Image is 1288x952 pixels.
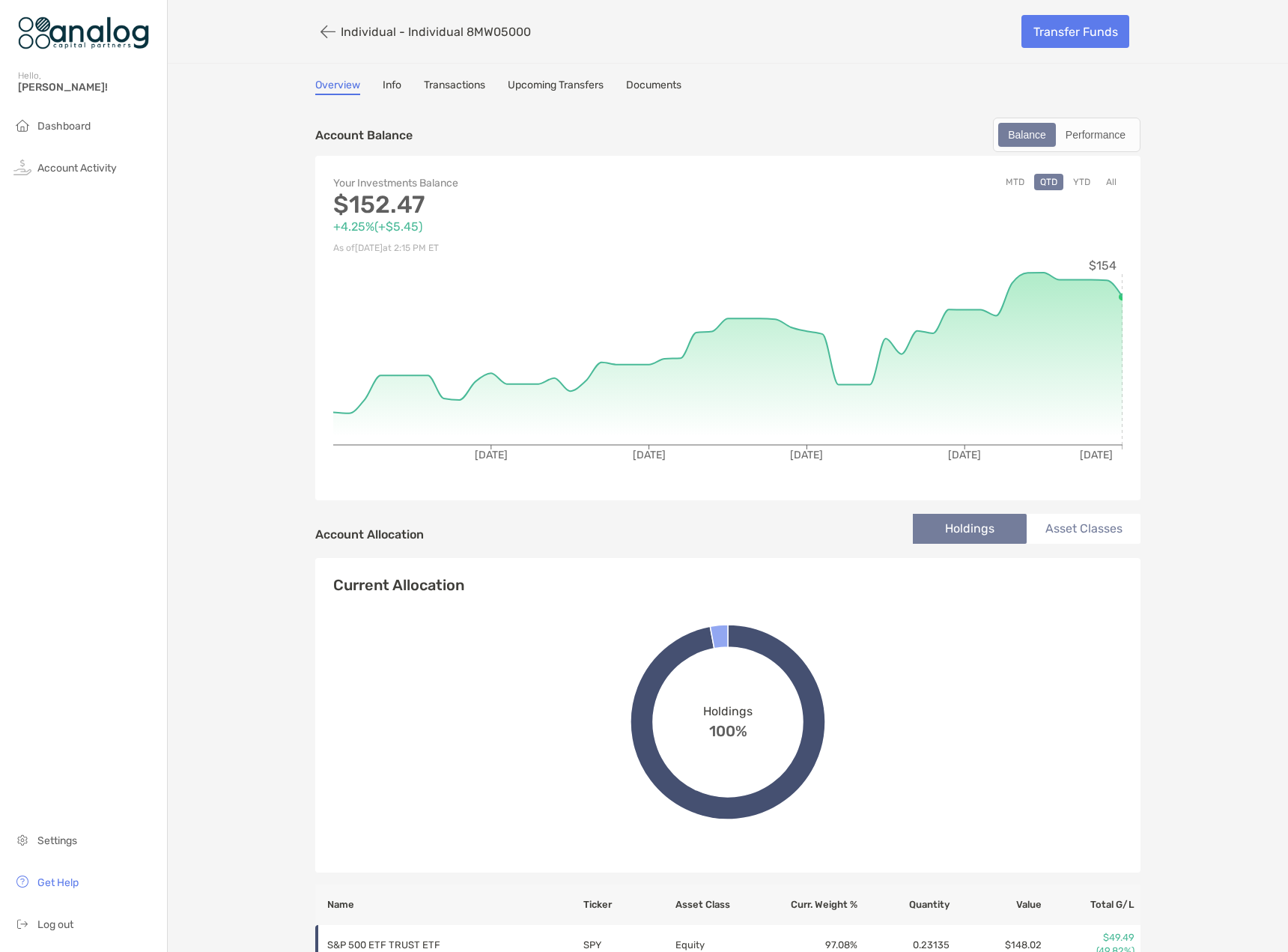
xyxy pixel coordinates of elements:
th: Total G/L [1042,885,1140,925]
p: Account Balance [315,126,413,145]
tspan: [DATE] [633,449,666,461]
th: Name [315,885,583,925]
div: segmented control [993,118,1140,152]
p: +4.25% ( +$5.45 ) [333,217,728,236]
th: Value [950,885,1042,925]
button: MTD [1000,174,1030,190]
p: As of [DATE] at 2:15 PM ET [333,239,728,258]
a: Transactions [424,79,485,95]
span: Account Activity [37,162,117,175]
tspan: [DATE] [475,449,508,461]
a: Transfer Funds [1021,15,1129,48]
p: $152.47 [333,195,728,214]
button: All [1100,174,1123,190]
span: Settings [37,834,77,847]
a: Overview [315,79,360,95]
tspan: [DATE] [1080,449,1113,461]
p: Individual - Individual 8MW05000 [341,25,531,39]
span: [PERSON_NAME]! [18,81,158,94]
img: settings icon [13,831,31,849]
h4: Account Allocation [315,527,424,542]
img: activity icon [13,158,31,176]
tspan: [DATE] [790,449,823,461]
p: $49.49 [1043,931,1134,945]
tspan: $154 [1089,258,1117,273]
th: Quantity [858,885,950,925]
img: logout icon [13,915,31,933]
span: 100% [709,718,747,740]
h4: Current Allocation [333,576,464,594]
li: Holdings [913,514,1027,544]
div: Performance [1057,124,1134,145]
div: Balance [1000,124,1054,145]
img: household icon [13,116,31,134]
span: Log out [37,918,73,931]
button: YTD [1067,174,1096,190]
th: Asset Class [675,885,767,925]
th: Ticker [583,885,675,925]
th: Curr. Weight % [767,885,859,925]
img: get-help icon [13,873,31,891]
span: Dashboard [37,120,91,133]
a: Info [383,79,401,95]
a: Documents [626,79,681,95]
button: QTD [1034,174,1063,190]
tspan: [DATE] [948,449,981,461]
img: Zoe Logo [18,6,149,60]
p: Your Investments Balance [333,174,728,192]
span: Get Help [37,876,79,889]
span: Holdings [703,704,753,718]
a: Upcoming Transfers [508,79,604,95]
li: Asset Classes [1027,514,1140,544]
